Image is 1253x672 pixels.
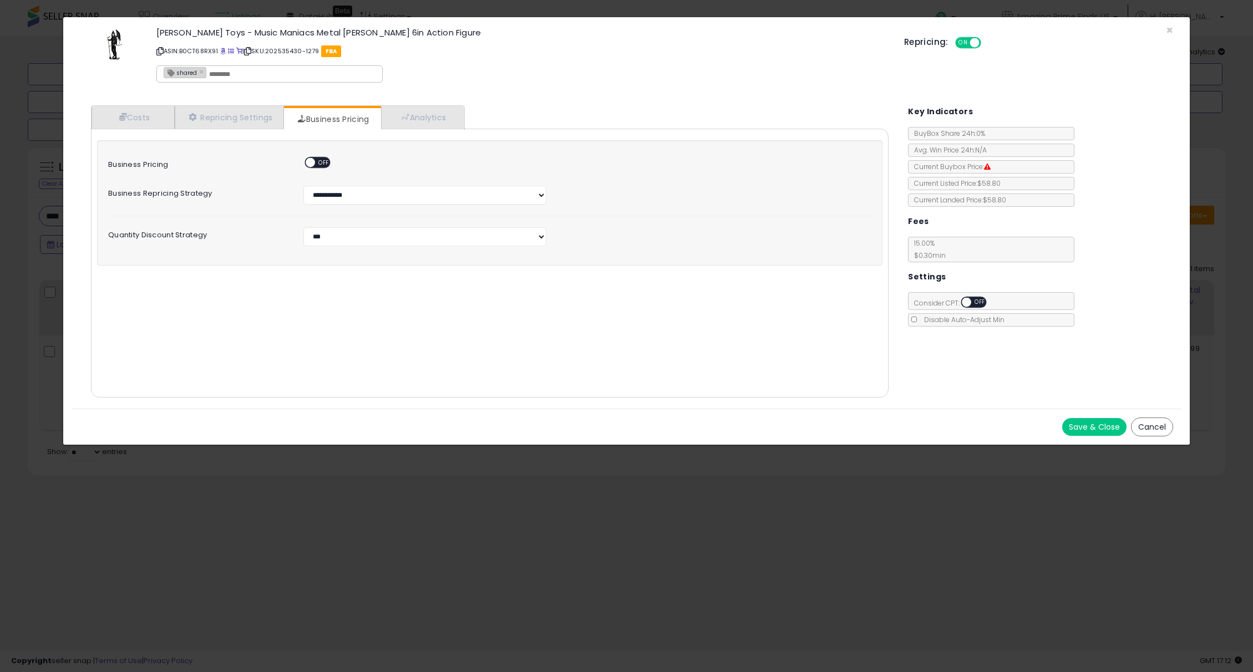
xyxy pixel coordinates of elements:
span: BuyBox Share 24h: 0% [909,129,985,138]
a: Analytics [381,106,463,129]
img: 31QeOPT4FBL._SL60_.jpg [97,28,130,62]
a: All offer listings [228,47,234,55]
span: FBA [321,45,342,57]
span: × [1166,22,1173,38]
h5: Repricing: [904,38,948,47]
label: Quantity Discount Strategy [100,227,295,239]
h5: Fees [908,215,929,228]
a: Business Pricing [284,108,380,130]
label: Business Repricing Strategy [100,186,295,197]
span: OFF [315,158,333,167]
p: ASIN: B0CT68RX91 | SKU: 202535430-1279 [156,42,887,60]
span: Disable Auto-Adjust Min [919,315,1005,324]
span: Current Landed Price: $58.80 [909,195,1006,205]
span: 15.00 % [909,238,946,260]
span: Avg. Win Price 24h: N/A [909,145,987,155]
span: $0.30 min [909,251,946,260]
h5: Settings [908,270,946,284]
span: Current Listed Price: $58.80 [909,179,1001,188]
span: Current Buybox Price: [909,162,991,171]
a: Costs [92,106,175,129]
a: × [200,67,206,77]
button: Save & Close [1062,418,1127,436]
h5: Key Indicators [908,105,973,119]
a: Your listing only [236,47,242,55]
span: shared [164,68,197,77]
span: ON [956,38,970,48]
label: Business Pricing [100,157,295,169]
button: Cancel [1131,418,1173,436]
i: Suppressed Buy Box [984,164,991,170]
a: Repricing Settings [175,106,285,129]
span: Consider CPT: [909,298,1001,308]
h3: [PERSON_NAME] Toys - Music Maniacs Metal [PERSON_NAME] 6in Action Figure [156,28,887,37]
a: BuyBox page [220,47,226,55]
span: OFF [979,38,997,48]
span: OFF [971,298,989,307]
